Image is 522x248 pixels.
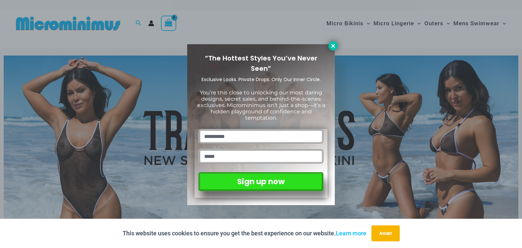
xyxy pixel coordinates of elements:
a: Learn more [336,230,366,237]
button: Sign up now [199,172,323,191]
button: Accept [371,225,400,241]
span: Exclusive Looks. Private Drops. Only Our Inner Circle. [202,76,321,83]
p: This website uses cookies to ensure you get the best experience on our website. [123,228,366,238]
button: Close [328,41,338,51]
span: You’re this close to unlocking our most daring designs, secret sales, and behind-the-scenes exclu... [197,89,325,121]
span: “The Hottest Styles You’ve Never Seen” [205,54,317,73]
